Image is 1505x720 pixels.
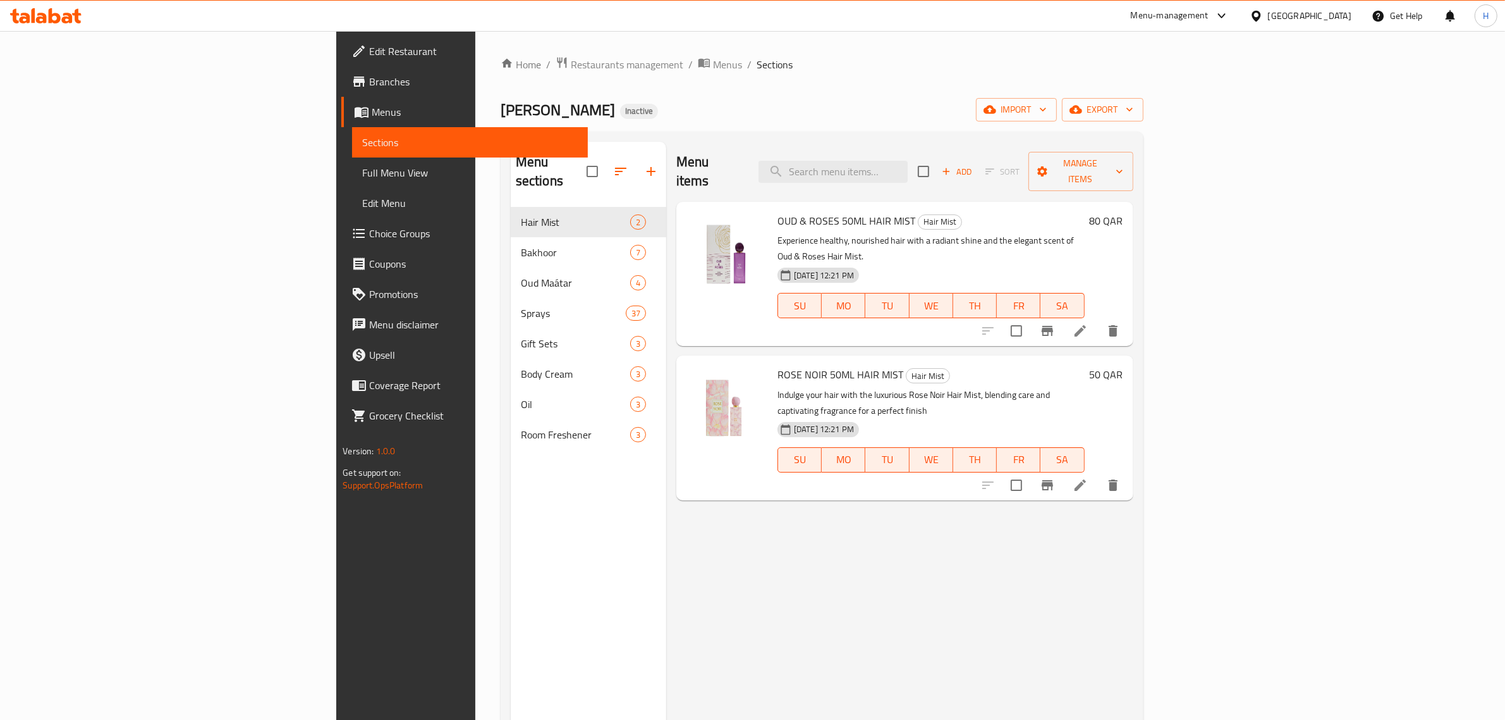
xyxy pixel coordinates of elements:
span: Hair Mist [906,369,949,383]
button: SU [777,293,822,318]
a: Grocery Checklist [341,400,588,431]
span: Coupons [369,256,578,271]
span: Sections [757,57,793,72]
button: import [976,98,1057,121]
span: Sort sections [606,156,636,187]
a: Edit menu item [1073,323,1088,338]
a: Menus [698,56,742,73]
button: Add [937,162,977,182]
span: Upsell [369,347,578,363]
span: Room Freshener [521,427,630,442]
span: H [1483,9,1489,23]
button: MO [822,293,865,318]
a: Sections [352,127,588,158]
button: TU [865,293,909,318]
span: SU [783,450,817,469]
span: Inactive [620,106,658,116]
img: ROSE NOIR 50ML HAIR MIST [686,366,767,447]
a: Branches [341,66,588,97]
button: TH [953,447,997,473]
div: Body Cream [521,366,630,382]
span: Menus [372,104,578,120]
div: Room Freshener3 [511,419,666,450]
button: Branch-specific-item [1032,470,1063,500]
span: 2 [631,216,645,228]
span: 7 [631,247,645,259]
p: Indulge your hair with the luxurious Rose Noir Hair Mist, blending care and captivating fragrance... [777,387,1085,419]
div: Bakhoor7 [511,237,666,268]
button: export [1062,98,1143,121]
div: Body Cream3 [511,359,666,389]
span: 3 [631,399,645,411]
span: FR [1002,450,1035,469]
span: 3 [631,368,645,380]
span: Gift Sets [521,336,630,351]
span: Grocery Checklist [369,408,578,423]
span: TH [958,297,992,315]
div: Inactive [620,104,658,119]
span: OUD & ROSES 50ML HAIR MIST [777,211,915,230]
button: SA [1040,293,1084,318]
input: search [759,161,908,183]
span: 3 [631,429,645,441]
a: Choice Groups [341,218,588,249]
span: Manage items [1039,156,1123,187]
span: Select to update [1003,318,1030,344]
div: Oil3 [511,389,666,419]
span: 1.0.0 [376,443,396,459]
div: Oud Maátar4 [511,268,666,298]
span: Add item [937,162,977,182]
button: Add section [636,156,666,187]
span: Select all sections [579,158,606,185]
h6: 80 QAR [1090,212,1123,230]
span: Hair Mist [521,214,630,230]
h6: 50 QAR [1090,366,1123,383]
button: WE [910,447,953,473]
button: FR [997,447,1040,473]
div: Menu-management [1131,8,1209,23]
span: ROSE NOIR 50ML HAIR MIST [777,365,903,384]
a: Menu disclaimer [341,309,588,340]
span: 37 [626,307,645,320]
span: Choice Groups [369,226,578,241]
span: Get support on: [343,464,401,481]
span: import [986,102,1047,118]
span: Edit Menu [362,196,578,211]
span: Select to update [1003,472,1030,499]
span: Select section first [977,162,1028,182]
span: Restaurants management [571,57,683,72]
div: items [630,397,646,412]
div: items [630,366,646,382]
span: Oud Maátar [521,275,630,290]
span: MO [827,450,860,469]
button: SA [1040,447,1084,473]
span: SA [1045,297,1079,315]
div: Bakhoor [521,245,630,260]
span: Hair Mist [918,214,961,229]
span: Menus [713,57,742,72]
div: items [626,306,646,321]
span: TU [870,297,904,315]
div: Hair Mist [906,368,950,383]
li: / [747,57,752,72]
span: Sections [362,135,578,150]
span: export [1072,102,1133,118]
a: Support.OpsPlatform [343,477,423,493]
h2: Menu items [676,152,743,190]
span: Promotions [369,287,578,302]
a: Edit menu item [1073,478,1088,493]
span: TH [958,450,992,469]
button: FR [997,293,1040,318]
a: Promotions [341,279,588,309]
div: Sprays [521,306,626,321]
div: items [630,245,646,260]
nav: breadcrumb [501,56,1143,73]
div: items [630,427,646,442]
span: Full Menu View [362,165,578,180]
span: Select section [910,158,937,185]
span: Version: [343,443,374,459]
